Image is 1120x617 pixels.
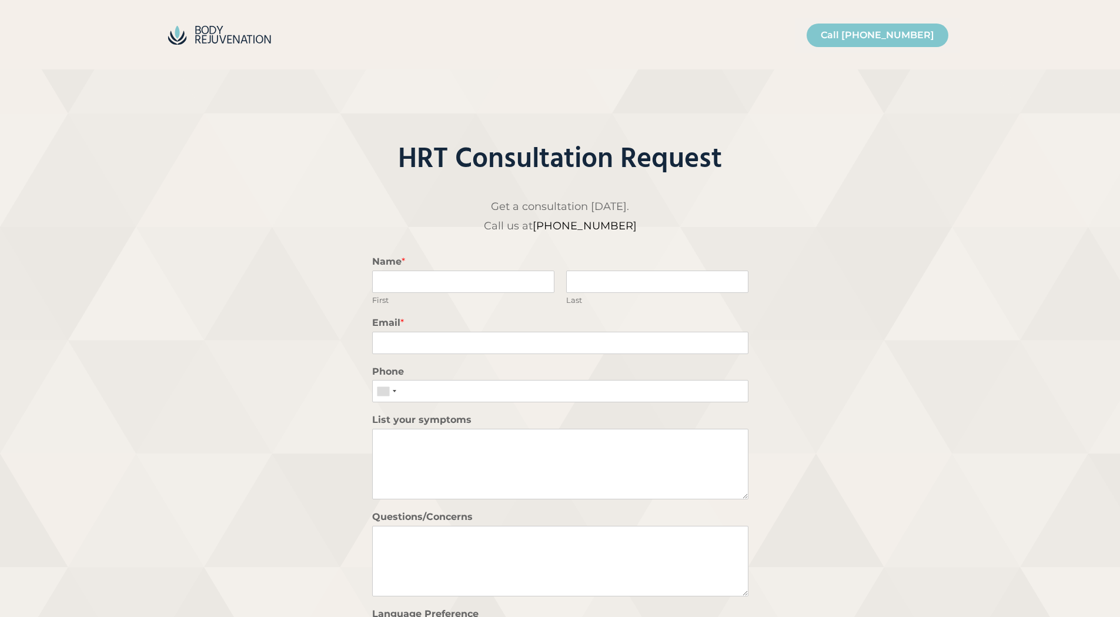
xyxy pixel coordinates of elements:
[372,197,748,235] p: Get a consultation [DATE]. Call us at
[372,256,748,268] label: Name
[533,219,637,232] a: [PHONE_NUMBER]
[566,295,748,305] label: Last
[795,18,960,53] nav: Primary
[807,24,948,47] a: Call [PHONE_NUMBER]
[161,21,278,49] img: BodyRejuvenation
[372,295,554,305] label: First
[372,317,748,329] label: Email
[372,414,748,426] label: List your symptoms
[172,140,948,179] h2: HRT Consultation Request
[372,511,748,523] label: Questions/Concerns
[372,366,748,378] label: Phone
